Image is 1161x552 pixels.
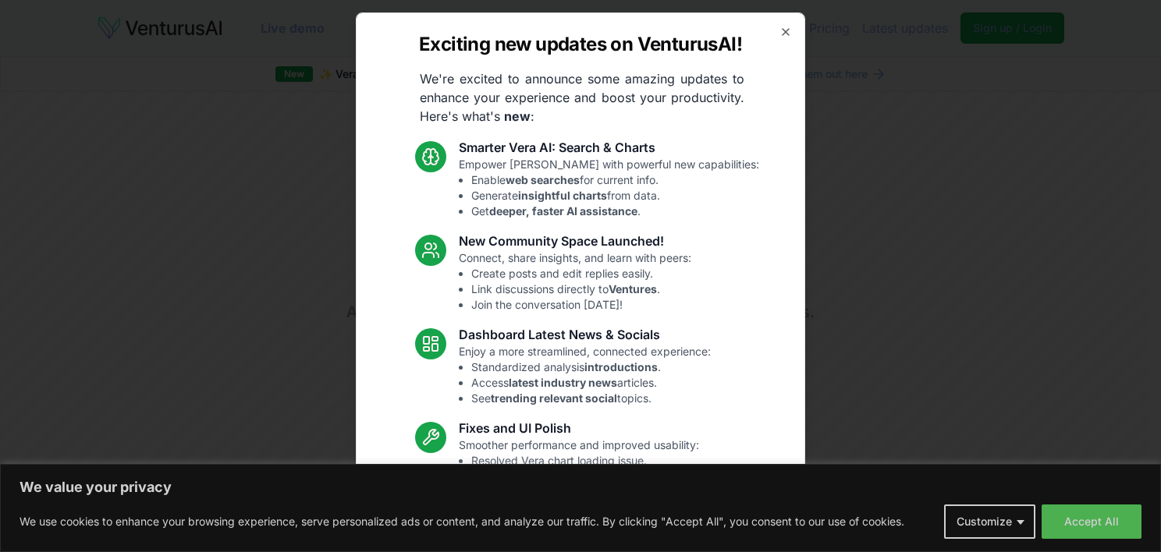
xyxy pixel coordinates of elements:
[459,419,699,437] h3: Fixes and UI Polish
[489,204,637,218] strong: deeper, faster AI assistance
[584,360,658,373] strong: introductions
[459,437,699,500] p: Smoother performance and improved usability:
[504,108,531,124] strong: new
[459,232,691,250] h3: New Community Space Launched!
[471,484,699,500] li: Enhanced overall UI consistency.
[491,391,617,405] strong: trending relevant social
[459,250,691,313] p: Connect, share insights, and learn with peers:
[471,469,699,484] li: Fixed mobile chat & sidebar glitches.
[471,297,691,313] li: Join the conversation [DATE]!
[471,359,711,375] li: Standardized analysis .
[471,203,759,219] li: Get .
[509,376,617,389] strong: latest industry news
[459,325,711,344] h3: Dashboard Latest News & Socials
[471,375,711,391] li: Access articles.
[459,138,759,157] h3: Smarter Vera AI: Search & Charts
[407,69,757,126] p: We're excited to announce some amazing updates to enhance your experience and boost your producti...
[471,453,699,469] li: Resolved Vera chart loading issue.
[471,266,691,281] li: Create posts and edit replies easily.
[459,157,759,219] p: Empower [PERSON_NAME] with powerful new capabilities:
[471,188,759,203] li: Generate from data.
[459,344,711,406] p: Enjoy a more streamlined, connected experience:
[518,189,607,202] strong: insightful charts
[506,173,580,186] strong: web searches
[419,32,742,57] h2: Exciting new updates on VenturusAI!
[471,281,691,297] li: Link discussions directly to .
[609,282,657,295] strong: Ventures
[471,391,711,406] li: See topics.
[471,172,759,188] li: Enable for current info.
